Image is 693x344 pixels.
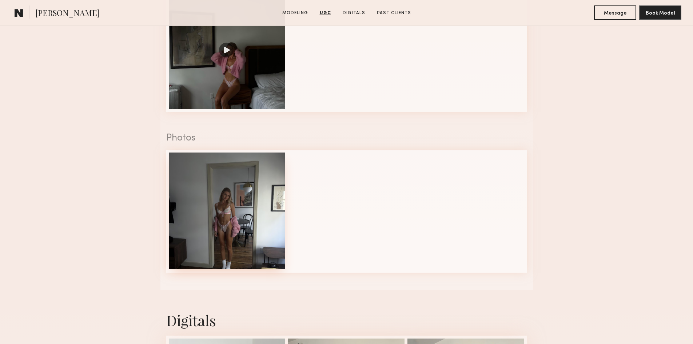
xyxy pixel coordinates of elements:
a: Modeling [279,10,311,16]
a: UGC [317,10,334,16]
span: [PERSON_NAME] [35,7,99,20]
div: Photos [166,134,527,143]
button: Message [594,5,636,20]
div: Digitals [166,311,527,330]
a: Past Clients [374,10,414,16]
a: Digitals [340,10,368,16]
button: Book Model [639,5,681,20]
a: Book Model [639,9,681,16]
